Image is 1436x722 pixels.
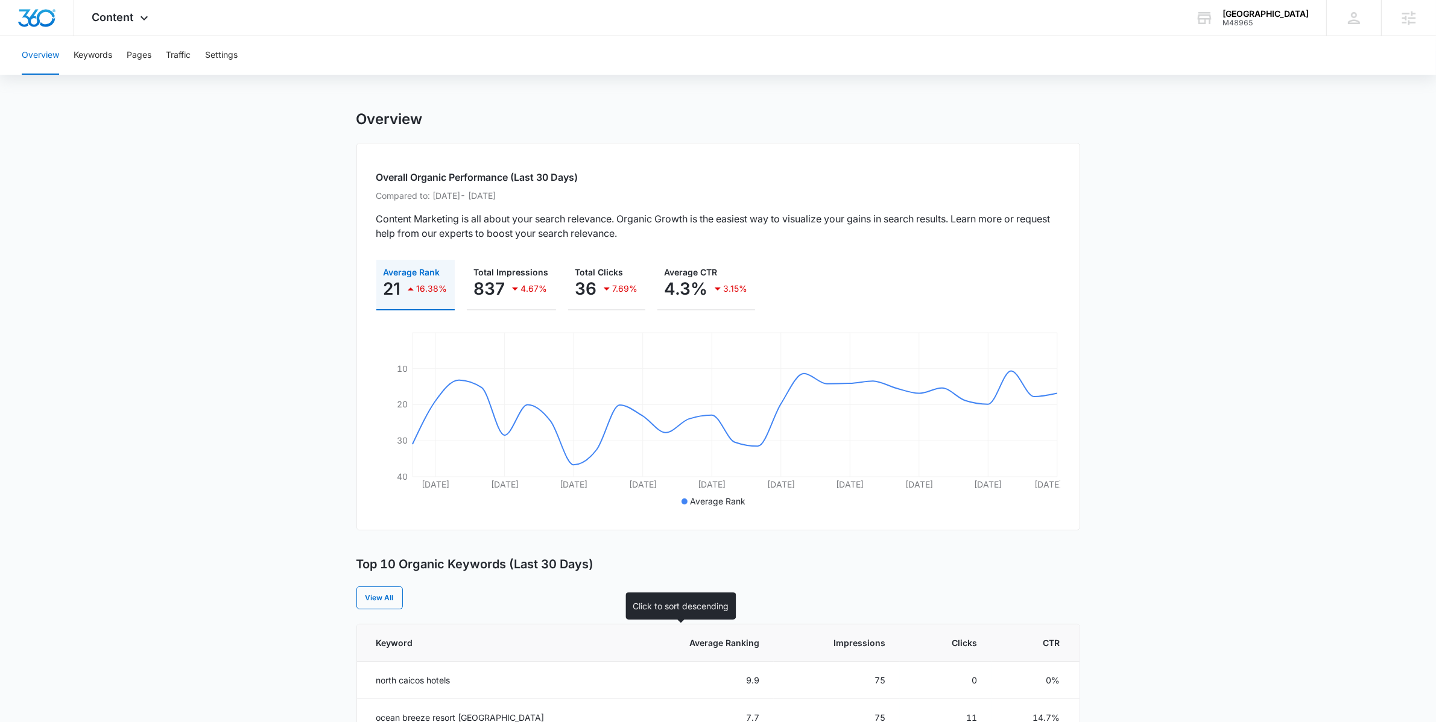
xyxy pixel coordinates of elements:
tspan: [DATE] [560,479,587,489]
p: 3.15% [724,284,748,293]
span: Impressions [806,636,885,649]
button: Keywords [74,36,112,75]
div: account id [1222,19,1309,27]
span: CTR [1024,636,1060,649]
td: 0% [992,662,1080,699]
td: 0 [900,662,992,699]
h1: Overview [356,110,423,128]
p: 4.3% [665,279,708,298]
tspan: [DATE] [490,479,518,489]
p: Compared to: [DATE] - [DATE] [376,189,1060,202]
tspan: 40 [397,471,408,482]
h3: Top 10 Organic Keywords (Last 30 Days) [356,557,594,572]
button: Pages [127,36,151,75]
td: 75 [774,662,900,699]
tspan: [DATE] [905,479,932,489]
span: Total Impressions [474,267,549,277]
button: Overview [22,36,59,75]
tspan: 10 [397,363,408,374]
p: 36 [575,279,597,298]
button: Traffic [166,36,191,75]
div: account name [1222,9,1309,19]
span: Average Rank [690,496,745,506]
p: 16.38% [417,284,448,293]
span: Average Rank [384,267,440,277]
td: north caicos hotels [357,662,625,699]
tspan: [DATE] [628,479,656,489]
span: Clicks [932,636,978,649]
tspan: [DATE] [1034,479,1062,489]
tspan: [DATE] [836,479,864,489]
p: 4.67% [521,284,548,293]
span: Average CTR [665,267,718,277]
h2: Overall Organic Performance (Last 30 Days) [376,170,1060,184]
p: 21 [384,279,401,298]
tspan: [DATE] [422,479,449,489]
p: 7.69% [613,284,638,293]
span: Content [92,11,134,24]
span: Total Clicks [575,267,624,277]
tspan: [DATE] [974,479,1002,489]
span: Keyword [376,636,593,649]
td: 9.9 [624,662,774,699]
p: 837 [474,279,505,298]
tspan: 20 [397,399,408,409]
button: Settings [205,36,238,75]
a: View All [356,586,403,609]
tspan: [DATE] [767,479,794,489]
p: Content Marketing is all about your search relevance. Organic Growth is the easiest way to visual... [376,212,1060,240]
tspan: 30 [397,435,408,445]
span: Average Ranking [656,636,759,649]
tspan: [DATE] [698,479,726,489]
div: Click to sort descending [626,592,736,620]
